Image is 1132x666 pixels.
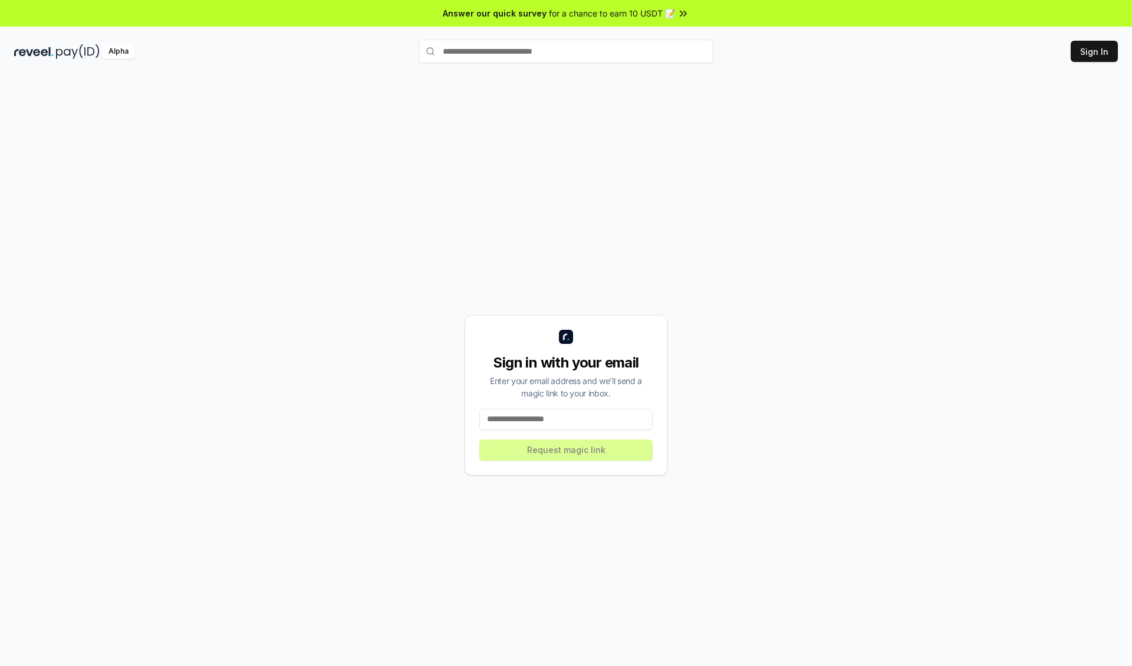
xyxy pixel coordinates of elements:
div: Sign in with your email [479,353,653,372]
div: Enter your email address and we’ll send a magic link to your inbox. [479,375,653,399]
span: for a chance to earn 10 USDT 📝 [549,7,675,19]
button: Sign In [1071,41,1118,62]
img: pay_id [56,44,100,59]
div: Alpha [102,44,135,59]
span: Answer our quick survey [443,7,547,19]
img: reveel_dark [14,44,54,59]
img: logo_small [559,330,573,344]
